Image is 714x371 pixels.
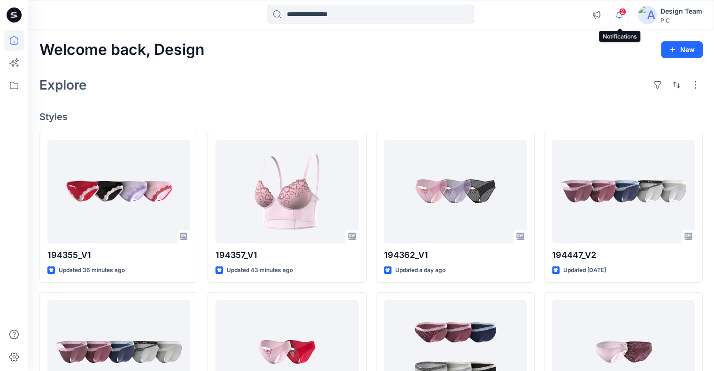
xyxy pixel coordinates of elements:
a: 194447_V2 [552,140,695,243]
p: Updated 43 minutes ago [227,265,293,275]
h2: Explore [39,77,87,92]
p: 194357_V1 [215,249,358,262]
div: PIC [660,17,702,24]
button: New [661,41,703,58]
img: avatar [638,6,657,24]
p: 194447_V2 [552,249,695,262]
a: 194357_V1 [215,140,358,243]
p: Updated a day ago [395,265,445,275]
h2: Welcome back, Design [39,41,205,59]
p: Updated 36 minutes ago [59,265,125,275]
a: 194355_V1 [47,140,190,243]
p: 194362_V1 [384,249,527,262]
p: Updated [DATE] [563,265,606,275]
h4: Styles [39,111,703,122]
div: Design Team [660,6,702,17]
p: 194355_V1 [47,249,190,262]
a: 194362_V1 [384,140,527,243]
span: 2 [619,8,626,15]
